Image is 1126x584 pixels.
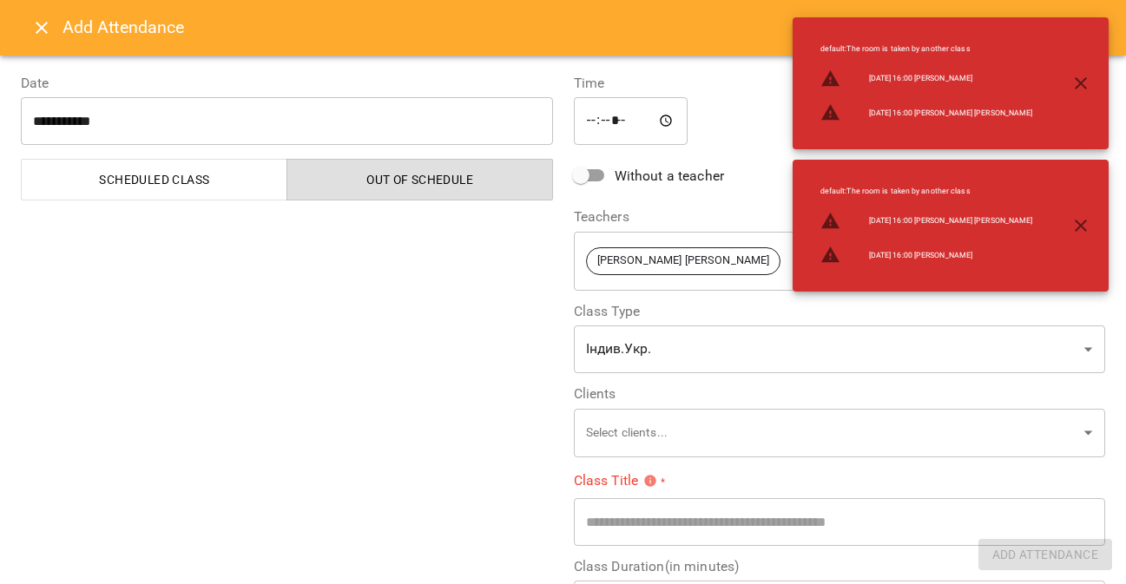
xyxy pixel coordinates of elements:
button: Scheduled class [21,159,287,200]
svg: Please specify class title or select clients [643,474,657,488]
span: Out of Schedule [298,169,543,190]
li: default : The room is taken by another class [807,36,1047,62]
button: Out of Schedule [286,159,553,200]
div: Select clients... [574,408,1106,457]
label: Class Type [574,305,1106,318]
span: Class Title [574,474,658,488]
li: [DATE] 16:00 [PERSON_NAME] [807,62,1047,96]
li: [DATE] 16:00 [PERSON_NAME] [807,238,1047,272]
label: Date [21,76,553,90]
label: Clients [574,387,1106,401]
span: Scheduled class [32,169,277,190]
h6: Add Attendance [63,14,1105,41]
label: Time [574,76,1106,90]
li: default : The room is taken by another class [807,179,1047,204]
li: [DATE] 16:00 [PERSON_NAME] [PERSON_NAME] [807,95,1047,130]
button: Close [21,7,63,49]
p: Select clients... [586,424,1078,442]
li: [DATE] 16:00 [PERSON_NAME] [PERSON_NAME] [807,204,1047,239]
span: Without a teacher [615,166,725,187]
label: Class Duration(in minutes) [574,560,1106,574]
div: Індив.Укр. [574,325,1106,374]
label: Teachers [574,210,1106,224]
span: [PERSON_NAME] [PERSON_NAME] [587,253,780,269]
div: [PERSON_NAME] [PERSON_NAME] [574,231,1106,291]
